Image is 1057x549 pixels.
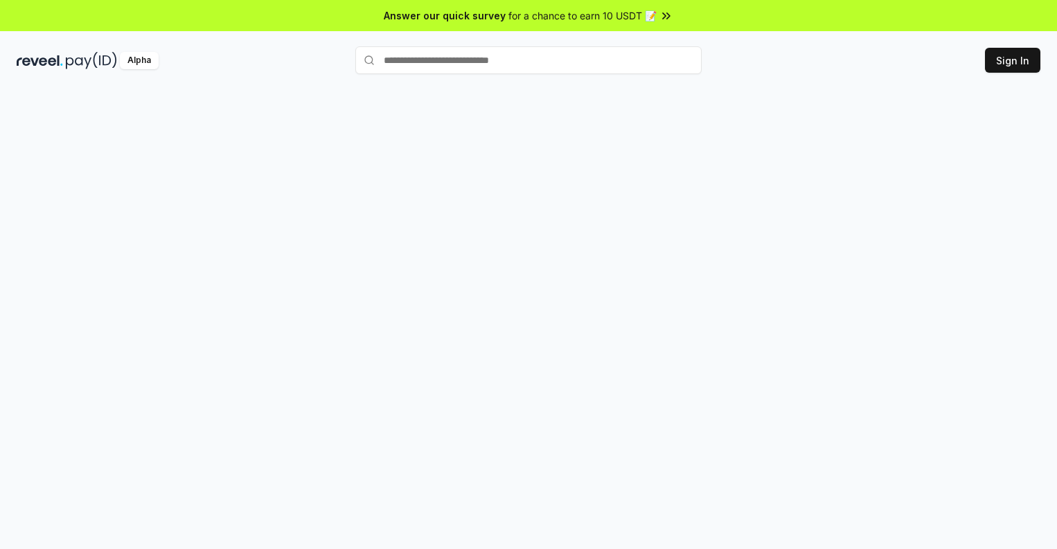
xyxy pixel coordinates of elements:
[384,8,506,23] span: Answer our quick survey
[120,52,159,69] div: Alpha
[66,52,117,69] img: pay_id
[17,52,63,69] img: reveel_dark
[508,8,657,23] span: for a chance to earn 10 USDT 📝
[985,48,1040,73] button: Sign In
